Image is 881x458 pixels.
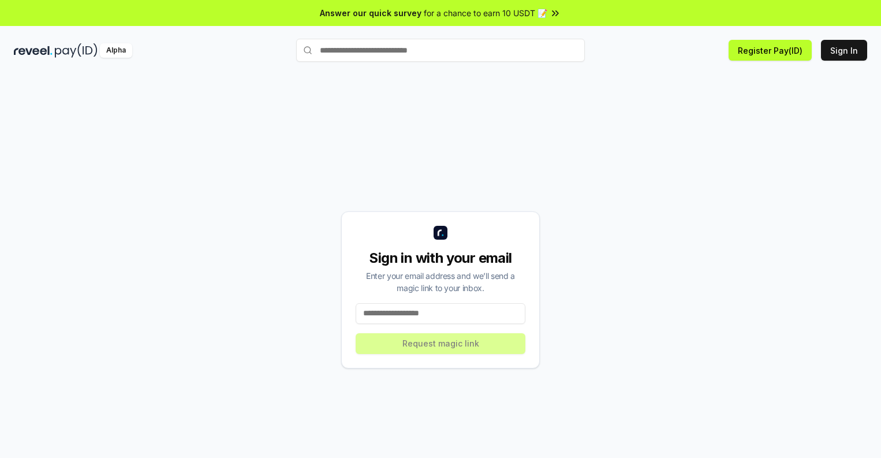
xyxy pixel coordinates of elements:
img: pay_id [55,43,98,58]
button: Sign In [821,40,867,61]
span: for a chance to earn 10 USDT 📝 [424,7,547,19]
img: logo_small [434,226,447,240]
div: Enter your email address and we’ll send a magic link to your inbox. [356,270,525,294]
img: reveel_dark [14,43,53,58]
span: Answer our quick survey [320,7,421,19]
button: Register Pay(ID) [729,40,812,61]
div: Alpha [100,43,132,58]
div: Sign in with your email [356,249,525,267]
